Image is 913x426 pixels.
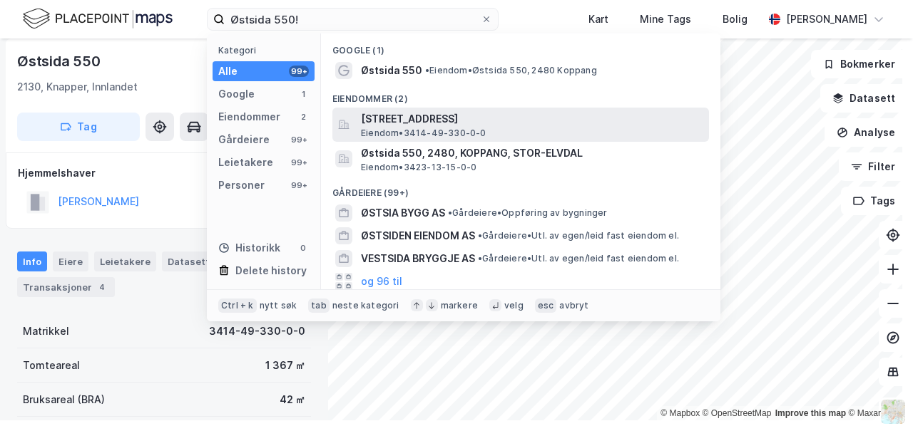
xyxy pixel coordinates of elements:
[361,145,703,162] span: Østsida 550, 2480, KOPPANG, STOR-ELVDAL
[218,85,255,103] div: Google
[297,111,309,123] div: 2
[209,323,305,340] div: 3414-49-330-0-0
[775,408,846,418] a: Improve this map
[95,280,109,294] div: 4
[289,66,309,77] div: 99+
[23,391,105,408] div: Bruksareal (BRA)
[559,300,588,311] div: avbryt
[361,204,445,222] span: ØSTSIA BYGG AS
[17,50,103,73] div: Østsida 550
[280,391,305,408] div: 42 ㎡
[588,11,608,28] div: Kart
[18,165,310,182] div: Hjemmelshaver
[361,162,476,173] span: Eiendom • 3423-13-15-0-0
[260,300,297,311] div: nytt søk
[297,242,309,254] div: 0
[17,78,138,95] div: 2130, Knapper, Innlandet
[17,277,115,297] div: Transaksjoner
[478,253,482,264] span: •
[441,300,478,311] div: markere
[361,62,422,79] span: Østsida 550
[841,187,907,215] button: Tags
[825,118,907,147] button: Analyse
[361,110,703,128] span: [STREET_ADDRESS]
[321,33,720,59] div: Google (1)
[218,131,270,148] div: Gårdeiere
[478,253,679,264] span: Gårdeiere • Utl. av egen/leid fast eiendom el.
[425,65,597,76] span: Eiendom • Østsida 550, 2480 Koppang
[23,6,173,31] img: logo.f888ab2527a4732fd821a326f86c7f29.svg
[23,323,69,340] div: Matrikkel
[703,408,772,418] a: OpenStreetMap
[218,63,238,80] div: Alle
[640,11,691,28] div: Mine Tags
[361,273,402,290] button: og 96 til
[842,358,913,426] div: Kontrollprogram for chat
[17,251,47,271] div: Info
[265,357,305,374] div: 1 367 ㎡
[218,154,273,171] div: Leietakere
[839,152,907,181] button: Filter
[94,251,156,271] div: Leietakere
[218,239,280,256] div: Historikk
[218,177,265,194] div: Personer
[660,408,700,418] a: Mapbox
[723,11,748,28] div: Bolig
[17,113,140,141] button: Tag
[535,298,557,313] div: esc
[225,9,481,30] input: Søk på adresse, matrikkel, gårdeiere, leietakere eller personer
[308,298,330,313] div: tab
[361,250,475,267] span: VESTSIDA BRYGGJE AS
[478,230,679,241] span: Gårdeiere • Utl. av egen/leid fast eiendom el.
[786,11,867,28] div: [PERSON_NAME]
[504,300,524,311] div: velg
[218,298,257,313] div: Ctrl + k
[842,358,913,426] iframe: Chat Widget
[448,207,608,219] span: Gårdeiere • Oppføring av bygninger
[448,207,452,218] span: •
[218,108,280,125] div: Eiendommer
[289,157,309,168] div: 99+
[332,300,399,311] div: neste kategori
[811,50,907,78] button: Bokmerker
[297,88,309,100] div: 1
[162,251,215,271] div: Datasett
[23,357,80,374] div: Tomteareal
[235,262,307,279] div: Delete history
[53,251,88,271] div: Eiere
[289,134,309,145] div: 99+
[425,65,429,76] span: •
[361,128,486,139] span: Eiendom • 3414-49-330-0-0
[321,176,720,202] div: Gårdeiere (99+)
[321,82,720,108] div: Eiendommer (2)
[478,230,482,241] span: •
[820,84,907,113] button: Datasett
[218,45,315,56] div: Kategori
[361,227,475,244] span: ØSTSIDEN EIENDOM AS
[289,180,309,191] div: 99+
